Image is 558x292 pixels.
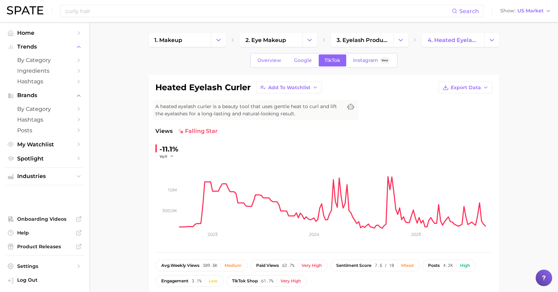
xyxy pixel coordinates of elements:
[17,67,72,74] span: Ingredients
[393,33,408,47] button: Change Category
[6,125,84,136] a: Posts
[484,33,499,47] button: Change Category
[302,263,322,268] div: Very high
[17,57,72,63] span: by Category
[149,33,211,47] a: 1. makeup
[302,33,317,47] button: Change Category
[226,275,307,287] button: TikTok shop61.7%Very high
[168,187,177,192] tspan: 1.0m
[7,6,43,14] img: SPATE
[240,33,302,47] a: 2. eye makeup
[245,37,286,43] span: 2. eye makeup
[401,263,414,268] div: Mixed
[336,263,371,268] span: sentiment score
[459,8,479,14] span: Search
[309,232,319,237] tspan: 2024
[17,243,72,250] span: Product Releases
[6,139,84,150] a: My Watchlist
[207,232,217,237] tspan: 2023
[17,116,72,123] span: Hashtags
[250,260,328,271] button: paid views62.7%Very high
[192,279,201,283] span: 3.1%
[500,9,515,13] span: Show
[17,173,72,179] span: Industries
[155,83,251,92] h1: heated eyelash curler
[17,216,72,222] span: Onboarding Videos
[258,58,281,63] span: Overview
[6,261,84,271] a: Settings
[460,263,470,268] div: High
[268,85,310,91] span: Add to Watchlist
[499,7,553,15] button: ShowUS Market
[160,154,174,159] button: YoY
[154,37,182,43] span: 1. makeup
[6,114,84,125] a: Hashtags
[281,279,301,283] div: Very high
[17,127,72,134] span: Posts
[422,260,476,271] button: posts4.2kHigh
[17,92,72,98] span: Brands
[203,263,217,268] span: 309.5k
[178,127,218,135] span: falling star
[443,263,453,268] span: 4.2k
[331,33,393,47] a: 3. eyelash products
[6,55,84,65] a: by Category
[252,54,287,66] a: Overview
[330,260,419,271] button: sentiment score7.5 / 10Mixed
[232,279,258,283] span: TikTok shop
[161,263,171,268] abbr: average
[6,275,84,286] a: Log out. Currently logged in with e-mail faith.wilansky@loreal.com.
[428,263,440,268] span: posts
[6,228,84,238] a: Help
[17,78,72,85] span: Hashtags
[337,37,387,43] span: 3. eyelash products
[17,155,72,162] span: Spotlight
[382,58,388,63] span: Beta
[256,263,279,268] span: paid views
[6,42,84,52] button: Trends
[17,277,78,283] span: Log Out
[211,33,226,47] button: Change Category
[155,103,342,117] span: A heated eyelash curler is a beauty tool that uses gentle heat to curl and lift the eyelashes for...
[428,37,479,43] span: 4. heated eyelash curler
[325,58,340,63] span: TikTok
[6,241,84,252] a: Product Releases
[65,5,452,17] input: Search here for a brand, industry, or ingredient
[161,263,199,268] span: weekly views
[6,90,84,101] button: Brands
[160,154,167,159] span: YoY
[6,104,84,114] a: by Category
[163,208,177,213] tspan: 500.0k
[155,275,223,287] button: engagement3.1%Low
[155,260,248,271] button: avg.weekly views309.5kMedium
[517,9,544,13] span: US Market
[288,54,318,66] a: Google
[6,65,84,76] a: Ingredients
[422,33,484,47] a: 4. heated eyelash curler
[6,76,84,87] a: Hashtags
[17,106,72,112] span: by Category
[353,58,378,63] span: Instagram
[439,82,492,93] button: Export Data
[347,54,396,66] a: InstagramBeta
[17,230,72,236] span: Help
[411,232,421,237] tspan: 2025
[160,144,179,155] div: -11.1%
[225,263,242,268] div: Medium
[6,153,84,164] a: Spotlight
[294,58,312,63] span: Google
[17,30,72,36] span: Home
[17,263,72,269] span: Settings
[155,127,173,135] span: Views
[375,263,394,268] span: 7.5 / 10
[282,263,294,268] span: 62.7%
[261,279,273,283] span: 61.7%
[319,54,346,66] a: TikTok
[161,279,188,283] span: engagement
[256,82,322,93] button: Add to Watchlist
[17,141,72,148] span: My Watchlist
[209,279,218,283] div: Low
[6,214,84,224] a: Onboarding Videos
[451,85,481,91] span: Export Data
[6,28,84,38] a: Home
